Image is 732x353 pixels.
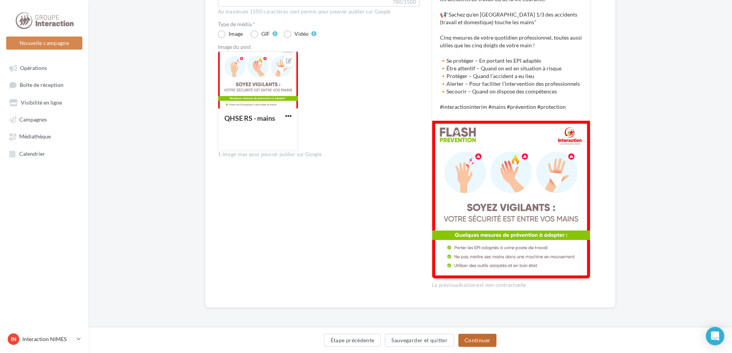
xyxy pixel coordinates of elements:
[22,335,74,343] p: Interaction NIMES
[5,78,84,92] a: Boîte de réception
[20,65,47,71] span: Opérations
[20,82,64,88] span: Boîte de réception
[6,37,82,50] button: Nouvelle campagne
[385,334,454,347] button: Sauvegarder et quitter
[6,332,82,346] a: IN Interaction NIMES
[218,44,419,50] div: Image du post
[5,61,84,75] a: Opérations
[261,31,270,37] div: GIF
[218,151,419,158] div: 1 image max pour pouvoir publier sur Google
[218,8,419,15] div: Au maximum 1500 caractères sont permis pour pouvoir publier sur Google
[224,114,275,122] div: QHSE RS - mains
[458,334,496,347] button: Continuer
[11,335,17,343] span: IN
[324,334,381,347] button: Étape précédente
[706,327,724,345] div: Open Intercom Messenger
[5,129,84,143] a: Médiathèque
[229,31,243,37] div: Image
[432,279,590,289] div: La prévisualisation est non-contractuelle
[294,31,309,37] div: Vidéo
[5,147,84,160] a: Calendrier
[19,133,51,140] span: Médiathèque
[218,22,419,27] label: Type de média *
[19,150,45,157] span: Calendrier
[21,99,62,106] span: Visibilité en ligne
[5,112,84,126] a: Campagnes
[5,95,84,109] a: Visibilité en ligne
[19,116,47,123] span: Campagnes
